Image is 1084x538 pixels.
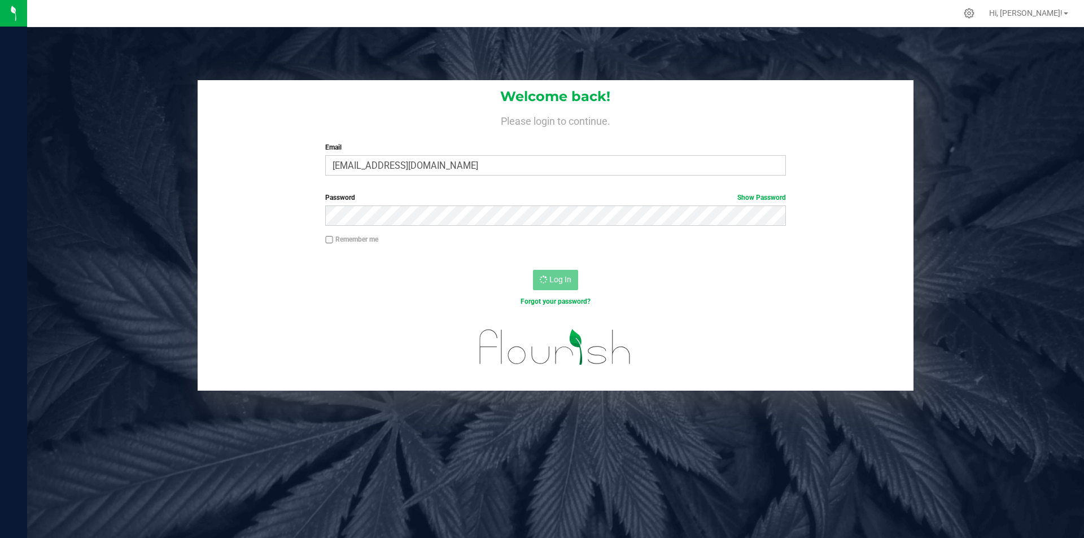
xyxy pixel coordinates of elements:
[466,318,645,376] img: flourish_logo.svg
[198,113,913,126] h4: Please login to continue.
[198,89,913,104] h1: Welcome back!
[325,194,355,202] span: Password
[325,234,378,244] label: Remember me
[533,270,578,290] button: Log In
[325,142,785,152] label: Email
[737,194,786,202] a: Show Password
[521,298,591,305] a: Forgot your password?
[549,275,571,284] span: Log In
[962,8,976,19] div: Manage settings
[989,8,1063,18] span: Hi, [PERSON_NAME]!
[325,236,333,244] input: Remember me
